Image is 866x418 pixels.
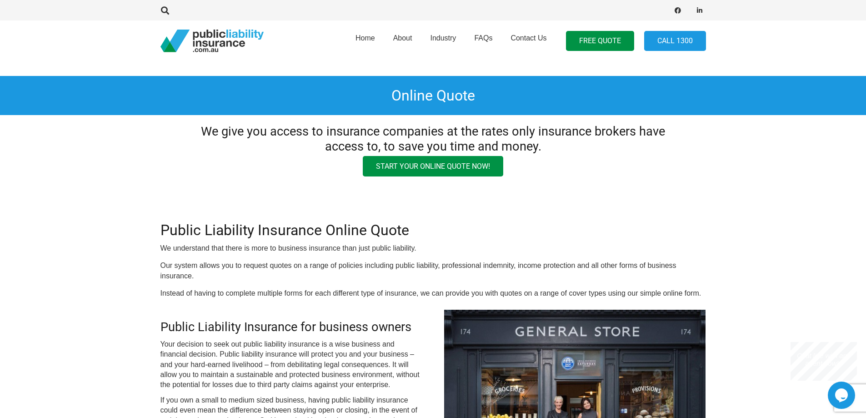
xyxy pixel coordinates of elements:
[355,34,375,42] span: Home
[791,342,857,381] iframe: chat widget
[384,18,421,64] a: About
[346,18,384,64] a: Home
[465,18,501,64] a: FAQs
[430,34,456,42] span: Industry
[160,243,706,253] p: We understand that there is more to business insurance than just public liability.
[566,31,634,51] a: FREE QUOTE
[160,320,422,335] h3: Public Liability Insurance for business owners
[160,340,420,389] span: Your decision to seek out public liability insurance is a wise business and financial decision. P...
[363,156,503,176] a: Start your online quote now!
[182,124,684,154] h3: We give you access to insurance companies at the rates only insurance brokers have access to, to ...
[156,6,175,15] a: Search
[160,30,264,52] a: pli_logotransparent
[421,18,465,64] a: Industry
[393,34,412,42] span: About
[693,4,706,17] a: LinkedIn
[644,31,706,51] a: Call 1300
[160,288,706,298] p: Instead of having to complete multiple forms for each different type of insurance, we can provide...
[160,222,706,239] h2: Public Liability Insurance Online Quote
[671,4,684,17] a: Facebook
[160,261,706,281] p: Our system allows you to request quotes on a range of policies including public liability, profes...
[474,34,492,42] span: FAQs
[828,382,857,409] iframe: chat widget
[511,34,546,42] span: Contact Us
[501,18,556,64] a: Contact Us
